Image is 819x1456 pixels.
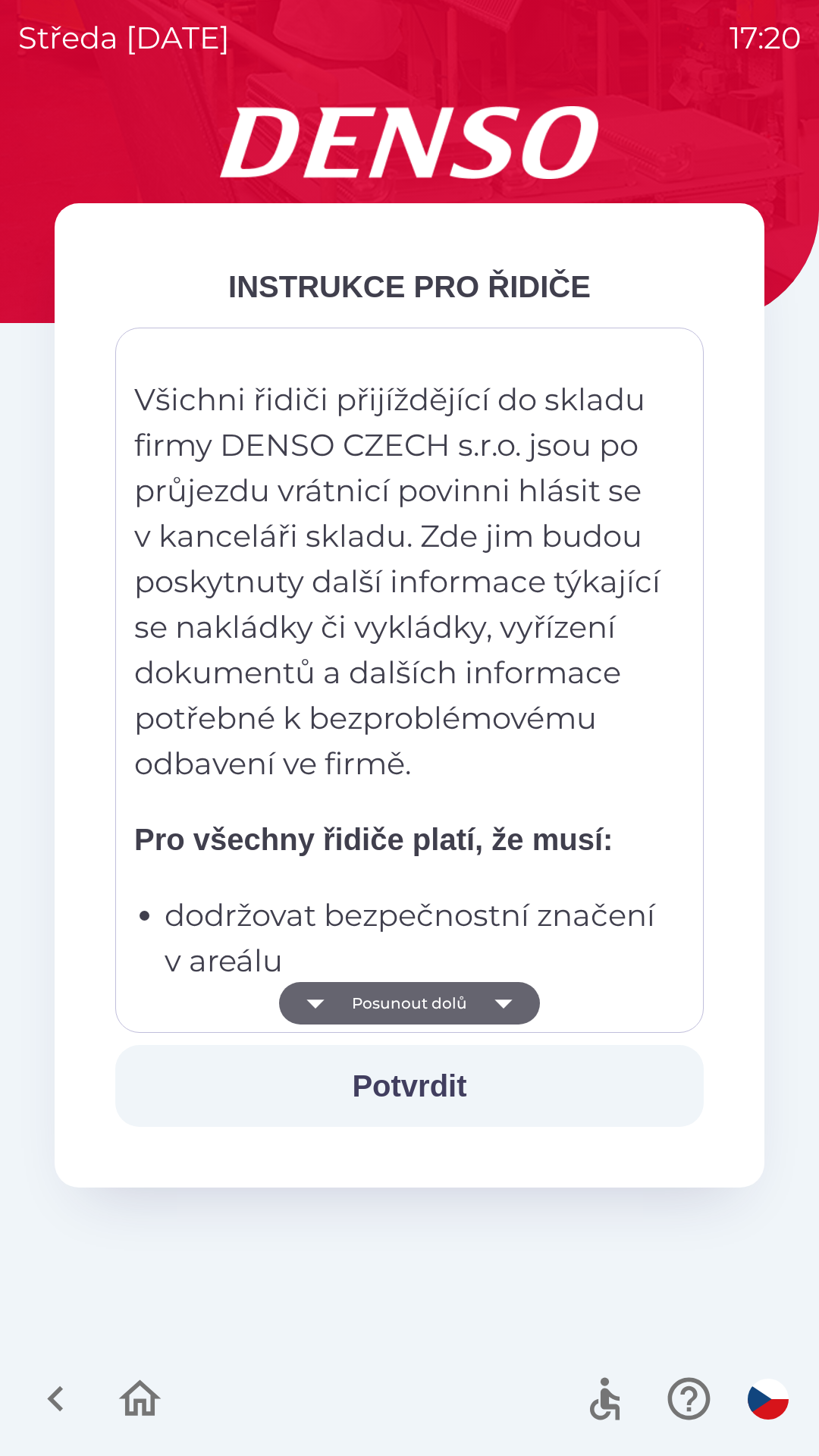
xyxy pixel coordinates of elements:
p: středa [DATE] [18,15,230,61]
img: cs flag [748,1379,789,1420]
p: Všichni řidiči přijíždějící do skladu firmy DENSO CZECH s.r.o. jsou po průjezdu vrátnicí povinni ... [134,377,664,786]
strong: Pro všechny řidiče platí, že musí: [134,823,613,856]
img: Logo [55,106,764,179]
button: Potvrdit [115,1045,704,1127]
p: 17:20 [730,15,801,61]
button: Posunout dolů [279,982,540,1025]
div: INSTRUKCE PRO ŘIDIČE [115,264,704,309]
p: dodržovat bezpečnostní značení v areálu [165,893,664,984]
